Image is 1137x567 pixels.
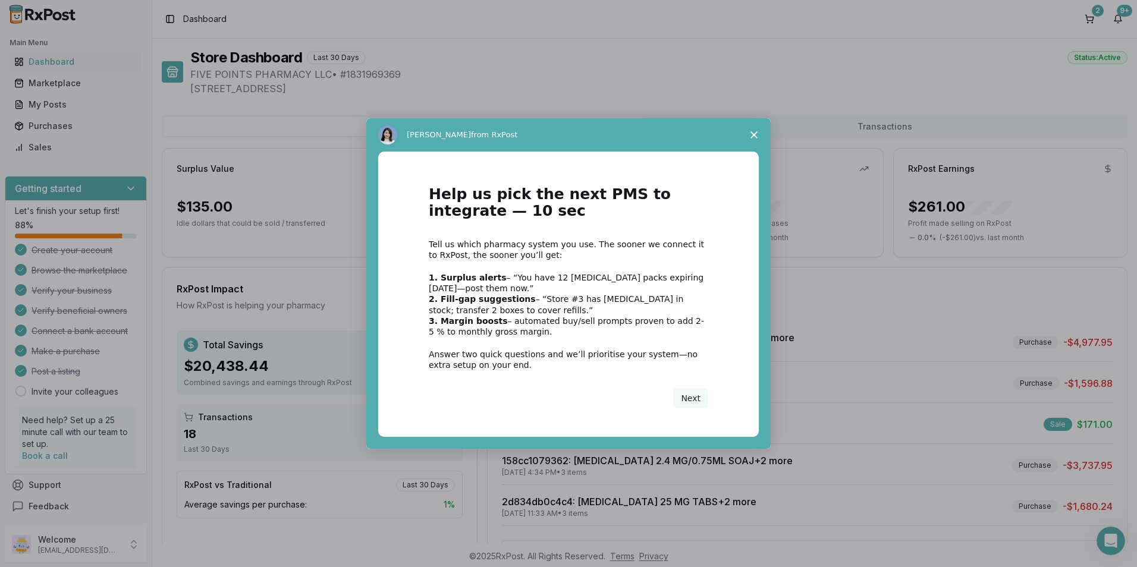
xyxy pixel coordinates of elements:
[429,316,708,337] div: – automated buy/sell prompts proven to add 2-5 % to monthly gross margin.
[673,388,708,408] button: Next
[429,294,536,304] b: 2. Fill-gap suggestions
[378,125,397,144] img: Profile image for Alice
[429,239,708,260] div: Tell us which pharmacy system you use. The sooner we connect it to RxPost, the sooner you’ll get:
[429,272,708,294] div: – “You have 12 [MEDICAL_DATA] packs expiring [DATE]—post them now.”
[429,273,507,282] b: 1. Surplus alerts
[429,316,508,326] b: 3. Margin boosts
[429,349,708,370] div: Answer two quick questions and we’ll prioritise your system—no extra setup on your end.
[429,186,708,227] h1: Help us pick the next PMS to integrate — 10 sec
[429,294,708,315] div: – “Store #3 has [MEDICAL_DATA] in stock; transfer 2 boxes to cover refills.”
[737,118,771,152] span: Close survey
[407,130,471,139] span: [PERSON_NAME]
[471,130,517,139] span: from RxPost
